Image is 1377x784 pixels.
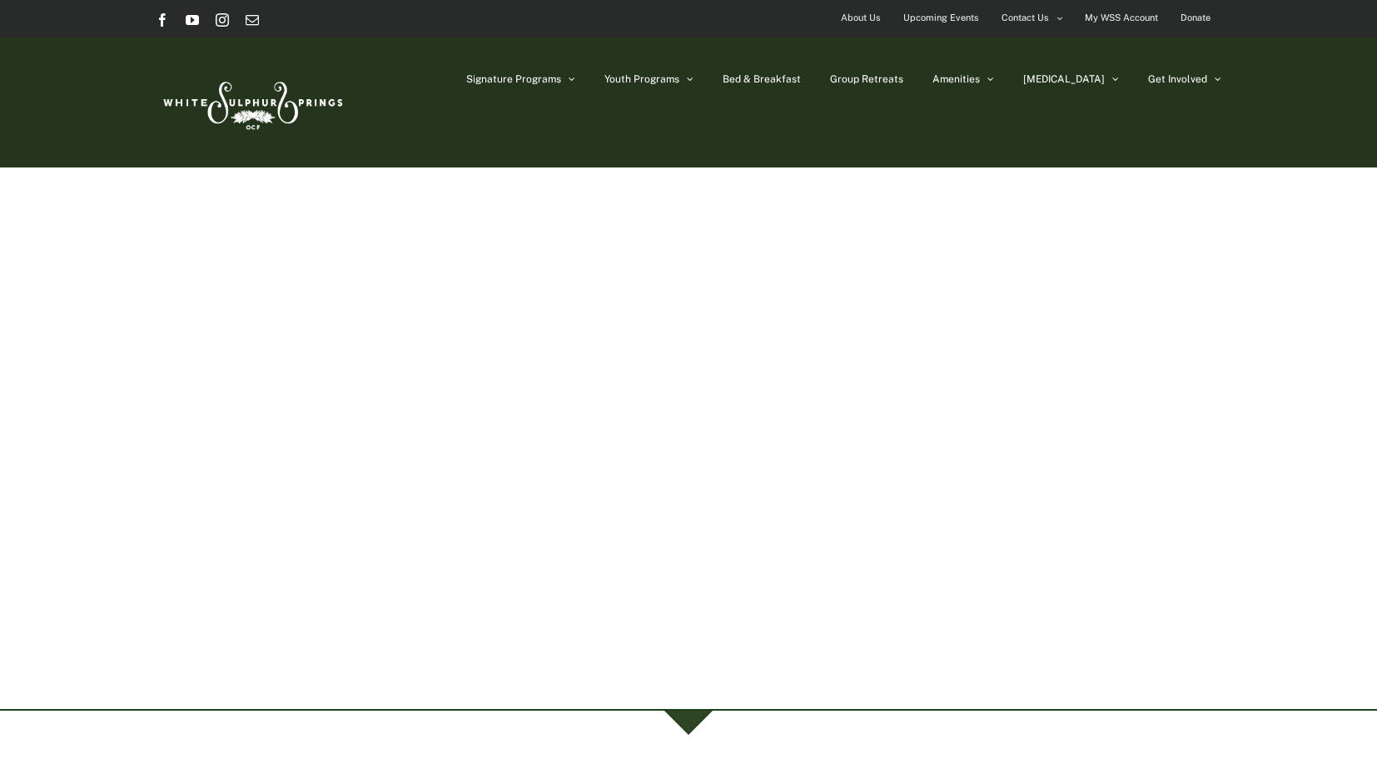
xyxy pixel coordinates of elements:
[156,13,169,27] a: Facebook
[830,37,903,121] a: Group Retreats
[1085,6,1158,30] span: My WSS Account
[1002,6,1049,30] span: Contact Us
[903,6,979,30] span: Upcoming Events
[1023,74,1105,84] span: [MEDICAL_DATA]
[156,63,347,142] img: White Sulphur Springs Logo
[604,74,679,84] span: Youth Programs
[1148,37,1221,121] a: Get Involved
[186,13,199,27] a: YouTube
[1181,6,1210,30] span: Donate
[1148,74,1207,84] span: Get Involved
[830,74,903,84] span: Group Retreats
[723,37,801,121] a: Bed & Breakfast
[1023,37,1119,121] a: [MEDICAL_DATA]
[216,13,229,27] a: Instagram
[604,37,693,121] a: Youth Programs
[466,37,575,121] a: Signature Programs
[466,74,561,84] span: Signature Programs
[932,74,980,84] span: Amenities
[841,6,881,30] span: About Us
[723,74,801,84] span: Bed & Breakfast
[466,37,1221,121] nav: Main Menu
[932,37,994,121] a: Amenities
[246,13,259,27] a: Email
